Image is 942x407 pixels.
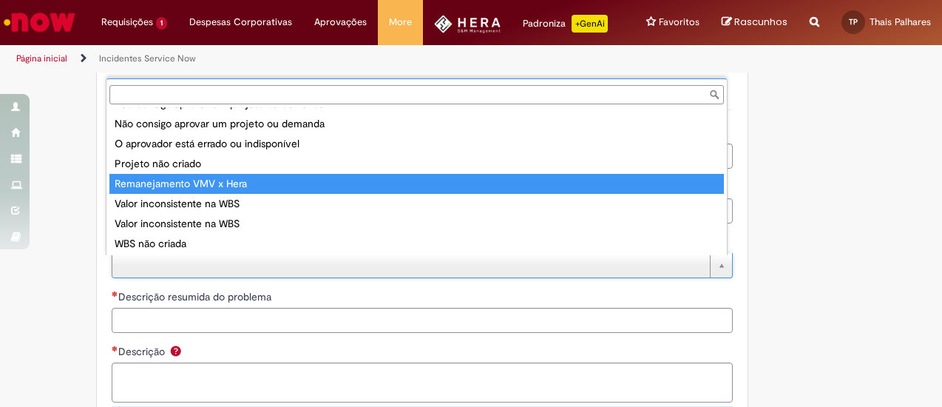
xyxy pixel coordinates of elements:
[109,154,724,174] div: Projeto não criado
[109,134,724,154] div: O aprovador está errado ou indisponível
[109,174,724,194] div: Remanejamento VMV x Hera
[109,114,724,134] div: Não consigo aprovar um projeto ou demanda
[106,107,727,255] ul: Sintomas
[109,234,724,254] div: WBS não criada
[109,214,724,234] div: Valor inconsistente na WBS
[109,194,724,214] div: Valor inconsistente na WBS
